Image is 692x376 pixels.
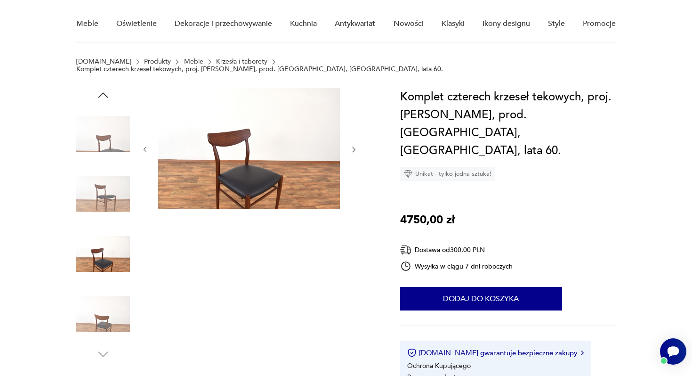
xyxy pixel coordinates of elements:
[335,6,375,42] a: Antykwariat
[404,170,412,178] img: Ikona diamentu
[407,348,584,358] button: [DOMAIN_NAME] gwarantuje bezpieczne zakupy
[76,65,443,73] p: Komplet czterech krzeseł tekowych, proj. [PERSON_NAME], prod. [GEOGRAPHIC_DATA], [GEOGRAPHIC_DATA...
[400,88,616,160] h1: Komplet czterech krzeseł tekowych, proj. [PERSON_NAME], prod. [GEOGRAPHIC_DATA], [GEOGRAPHIC_DATA...
[400,211,455,229] p: 4750,00 zł
[394,6,424,42] a: Nowości
[144,58,171,65] a: Produkty
[483,6,530,42] a: Ikony designu
[76,287,130,341] img: Zdjęcie produktu Komplet czterech krzeseł tekowych, proj. Gustav Herkströter, prod. Lübke, Niemcy...
[116,6,157,42] a: Oświetlenie
[400,244,513,256] div: Dostawa od 300,00 PLN
[216,58,267,65] a: Krzesła i taborety
[407,361,471,370] li: Ochrona Kupującego
[76,107,130,161] img: Zdjęcie produktu Komplet czterech krzeseł tekowych, proj. Gustav Herkströter, prod. Lübke, Niemcy...
[400,167,495,181] div: Unikat - tylko jedna sztuka!
[442,6,465,42] a: Klasyki
[400,244,411,256] img: Ikona dostawy
[184,58,203,65] a: Meble
[76,58,131,65] a: [DOMAIN_NAME]
[400,287,562,311] button: Dodaj do koszyka
[76,6,98,42] a: Meble
[407,348,417,358] img: Ikona certyfikatu
[660,338,686,365] iframe: Smartsupp widget button
[175,6,272,42] a: Dekoracje i przechowywanie
[583,6,616,42] a: Promocje
[548,6,565,42] a: Style
[76,167,130,221] img: Zdjęcie produktu Komplet czterech krzeseł tekowych, proj. Gustav Herkströter, prod. Lübke, Niemcy...
[76,227,130,281] img: Zdjęcie produktu Komplet czterech krzeseł tekowych, proj. Gustav Herkströter, prod. Lübke, Niemcy...
[400,261,513,272] div: Wysyłka w ciągu 7 dni roboczych
[581,351,584,355] img: Ikona strzałki w prawo
[290,6,317,42] a: Kuchnia
[158,88,340,209] img: Zdjęcie produktu Komplet czterech krzeseł tekowych, proj. Gustav Herkströter, prod. Lübke, Niemcy...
